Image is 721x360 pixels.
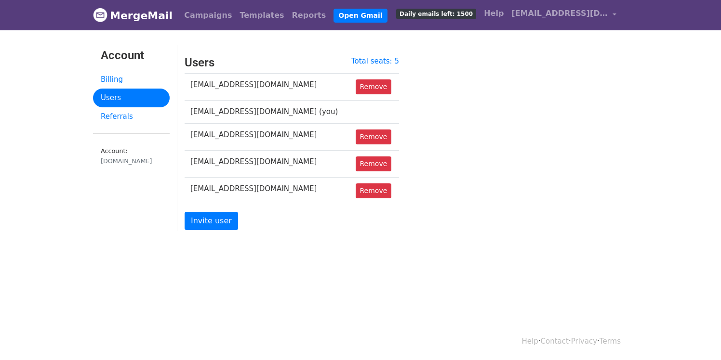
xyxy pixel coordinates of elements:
a: Remove [356,156,392,171]
span: Daily emails left: 1500 [396,9,476,19]
div: Widget de chat [673,314,721,360]
div: [DOMAIN_NAME] [101,156,162,166]
a: Privacy [571,337,597,346]
a: Remove [356,183,392,198]
a: Billing [93,70,170,89]
a: Referrals [93,107,170,126]
td: [EMAIL_ADDRESS][DOMAIN_NAME] [185,177,350,204]
span: [EMAIL_ADDRESS][DOMAIN_NAME] [511,8,608,19]
td: [EMAIL_ADDRESS][DOMAIN_NAME] [185,123,350,150]
a: Templates [236,6,288,25]
a: Reports [288,6,330,25]
a: Terms [600,337,621,346]
iframe: Chat Widget [673,314,721,360]
a: Invite user [185,212,238,230]
td: [EMAIL_ADDRESS][DOMAIN_NAME] (you) [185,101,350,124]
a: Remove [356,129,392,144]
a: Daily emails left: 1500 [392,4,480,23]
td: [EMAIL_ADDRESS][DOMAIN_NAME] [185,150,350,177]
a: Remove [356,79,392,94]
h3: Users [185,56,399,70]
a: Open Gmail [334,9,387,23]
img: MergeMail logo [93,8,107,22]
a: Campaigns [180,6,236,25]
td: [EMAIL_ADDRESS][DOMAIN_NAME] [185,74,350,101]
a: Contact [541,337,569,346]
a: Total seats: 5 [351,57,399,65]
a: Help [480,4,507,23]
h3: Account [101,49,162,63]
a: Users [93,89,170,107]
a: Help [522,337,538,346]
a: [EMAIL_ADDRESS][DOMAIN_NAME] [507,4,620,26]
a: MergeMail [93,5,173,26]
small: Account: [101,147,162,166]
